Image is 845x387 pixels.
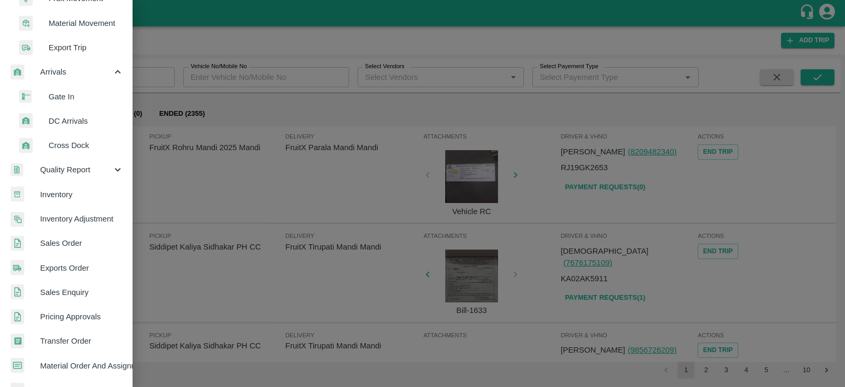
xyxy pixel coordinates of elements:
[8,109,132,133] a: whArrivalDC Arrivals
[19,113,33,128] img: whArrival
[19,40,33,56] img: delivery
[40,237,124,249] span: Sales Order
[40,189,124,200] span: Inventory
[19,90,32,103] img: gatein
[11,284,24,300] img: sales
[8,35,132,60] a: deliveryExport Trip
[49,91,124,103] span: Gate In
[40,360,124,372] span: Material Order And Assignment
[8,133,132,158] a: whArrivalCross Dock
[11,211,24,227] img: inventory
[49,42,124,53] span: Export Trip
[11,358,24,373] img: centralMaterial
[19,15,33,31] img: material
[11,187,24,202] img: whInventory
[11,309,24,325] img: sales
[40,66,112,78] span: Arrivals
[40,287,124,298] span: Sales Enquiry
[40,164,112,176] span: Quality Report
[49,115,124,127] span: DC Arrivals
[19,138,33,153] img: whArrival
[11,236,24,251] img: sales
[11,334,24,349] img: whTransfer
[8,85,132,109] a: gateinGate In
[40,335,124,347] span: Transfer Order
[11,163,23,177] img: qualityReport
[8,11,132,35] a: materialMaterial Movement
[40,262,124,274] span: Exports Order
[40,311,124,322] span: Pricing Approvals
[49,17,124,29] span: Material Movement
[49,140,124,151] span: Cross Dock
[11,64,24,80] img: whArrival
[40,213,124,225] span: Inventory Adjustment
[11,260,24,275] img: shipments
